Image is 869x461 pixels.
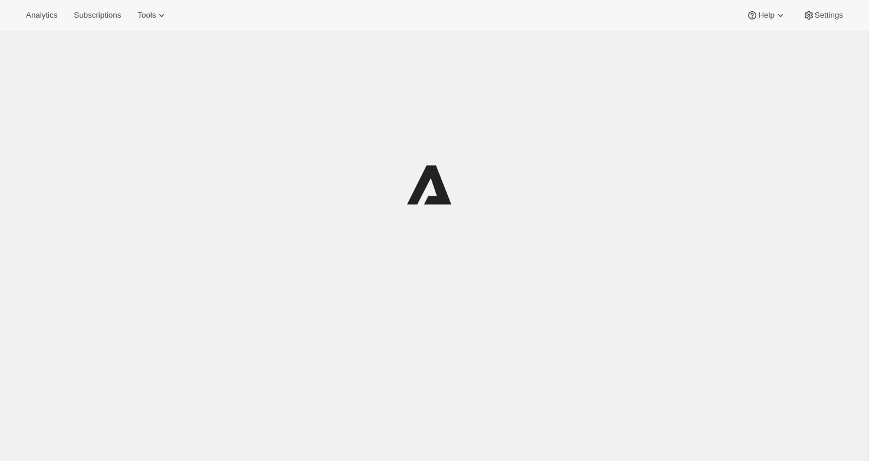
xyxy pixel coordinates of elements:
button: Help [739,7,793,24]
button: Subscriptions [67,7,128,24]
button: Settings [796,7,850,24]
span: Subscriptions [74,11,121,20]
span: Tools [137,11,156,20]
button: Tools [130,7,175,24]
button: Analytics [19,7,64,24]
span: Help [758,11,774,20]
span: Analytics [26,11,57,20]
span: Settings [815,11,843,20]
